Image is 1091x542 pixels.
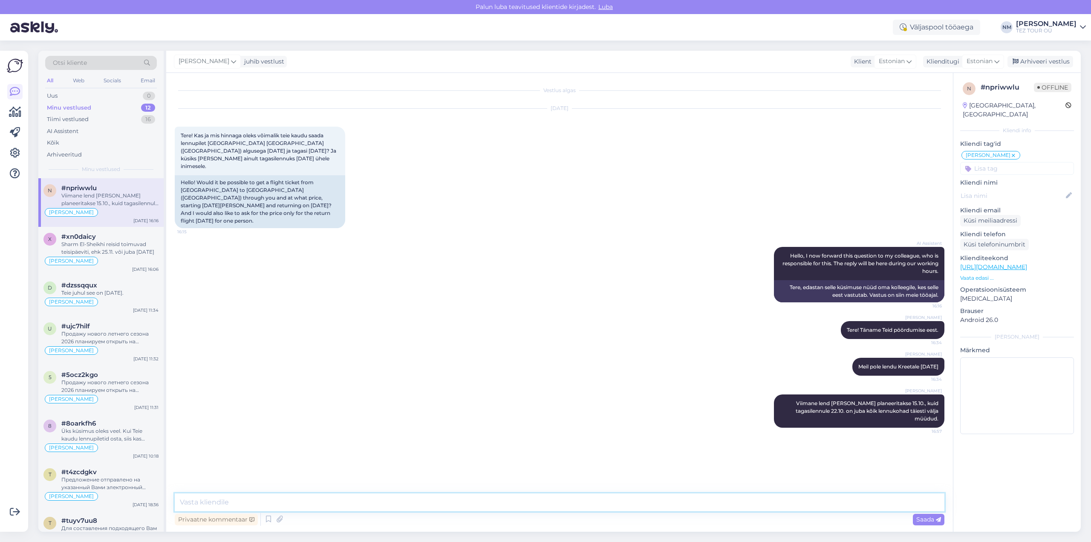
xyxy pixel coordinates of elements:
[7,58,23,74] img: Askly Logo
[48,325,52,332] span: u
[48,187,52,194] span: n
[61,371,98,379] span: #5ocz2kgo
[47,115,89,124] div: Tiimi vestlused
[960,239,1029,250] div: Küsi telefoninumbrit
[139,75,157,86] div: Email
[175,104,944,112] div: [DATE]
[45,75,55,86] div: All
[960,206,1074,215] p: Kliendi email
[133,307,159,313] div: [DATE] 11:34
[61,289,159,297] div: Teie juhul see on [DATE].
[61,322,90,330] span: #ujc7hilf
[960,294,1074,303] p: [MEDICAL_DATA]
[905,351,942,357] span: [PERSON_NAME]
[47,151,82,159] div: Arhiveeritud
[960,346,1074,355] p: Märkmed
[851,57,872,66] div: Klient
[596,3,615,11] span: Luba
[49,520,52,526] span: t
[905,314,942,321] span: [PERSON_NAME]
[782,252,940,274] span: Hello, I now forward this question to my colleague, who is responsible for this. The reply will b...
[858,363,938,370] span: Meil pole lendu Kreetale [DATE]
[71,75,86,86] div: Web
[47,104,91,112] div: Minu vestlused
[960,263,1027,271] a: [URL][DOMAIN_NAME]
[960,254,1074,263] p: Klienditeekond
[133,217,159,224] div: [DATE] 16:16
[923,57,959,66] div: Klienditugi
[49,471,52,478] span: t
[879,57,905,66] span: Estonian
[49,397,94,402] span: [PERSON_NAME]
[910,339,942,346] span: 16:34
[916,516,941,523] span: Saada
[61,420,96,427] span: #8oarkfh6
[910,428,942,435] span: 16:57
[966,153,1010,158] span: [PERSON_NAME]
[1016,20,1086,34] a: [PERSON_NAME]TEZ TOUR OÜ
[47,139,59,147] div: Kõik
[49,494,94,499] span: [PERSON_NAME]
[61,468,97,476] span: #t4zcdgkv
[960,162,1074,175] input: Lisa tag
[132,266,159,272] div: [DATE] 16:06
[49,258,94,264] span: [PERSON_NAME]
[49,299,94,304] span: [PERSON_NAME]
[61,184,97,192] span: #npriwwlu
[48,284,52,291] span: d
[48,236,52,242] span: x
[796,400,940,422] span: Viimane lend [PERSON_NAME] planeeritakse 15.10., kuid tagasilennule 22.10. on juba kõik lennukoha...
[1034,83,1071,92] span: Offline
[133,453,159,459] div: [DATE] 10:18
[49,210,94,215] span: [PERSON_NAME]
[133,501,159,508] div: [DATE] 18:36
[1007,56,1073,67] div: Arhiveeri vestlus
[961,191,1064,200] input: Lisa nimi
[61,476,159,491] div: Предложение отправлено на указанный Вами электронный адрес.
[774,280,944,302] div: Tere, edastan selle küsimuse nüüd oma kolleegile, kes selle eest vastutab. Vastus on siin meie tö...
[143,92,155,100] div: 0
[960,215,1021,226] div: Küsi meiliaadressi
[893,20,980,35] div: Väljaspool tööaega
[910,376,942,383] span: 16:34
[181,132,338,169] span: Tere! Kas ja mis hinnaga oleks võimalik teie kaudu saada lennupilet [GEOGRAPHIC_DATA] [GEOGRAPHIC...
[61,379,159,394] div: Продажу нового летнего сезона 2026 планируем открыть на следующей неделе.
[960,178,1074,187] p: Kliendi nimi
[141,104,155,112] div: 12
[1016,27,1077,34] div: TEZ TOUR OÜ
[905,388,942,394] span: [PERSON_NAME]
[61,233,96,241] span: #xn0daicy
[48,423,52,429] span: 8
[49,374,52,380] span: 5
[141,115,155,124] div: 16
[960,316,1074,325] p: Android 26.0
[960,139,1074,148] p: Kliendi tag'id
[53,58,87,67] span: Otsi kliente
[1016,20,1077,27] div: [PERSON_NAME]
[49,348,94,353] span: [PERSON_NAME]
[967,57,993,66] span: Estonian
[175,514,258,525] div: Privaatne kommentaar
[241,57,284,66] div: juhib vestlust
[61,192,159,207] div: Viimane lend [PERSON_NAME] planeeritakse 15.10., kuid tagasilennule 22.10. on juba kõik lennukoha...
[82,165,120,173] span: Minu vestlused
[910,303,942,309] span: 16:16
[61,525,159,540] div: Для составления подходящего Вам предложения мне необходимо знать: - куда, в какие даты и на сколь...
[175,87,944,94] div: Vestlus algas
[960,285,1074,294] p: Operatsioonisüsteem
[175,175,345,228] div: Hello! Would it be possible to get a flight ticket from [GEOGRAPHIC_DATA] to [GEOGRAPHIC_DATA] ([...
[960,230,1074,239] p: Kliendi telefon
[960,274,1074,282] p: Vaata edasi ...
[960,333,1074,341] div: [PERSON_NAME]
[133,356,159,362] div: [DATE] 11:32
[1001,21,1013,33] div: NM
[847,327,938,333] span: Tere! Täname Teid pöördumise eest.
[61,281,97,289] span: #dzssqqux
[61,427,159,443] div: Üks küsimus oleks veel. Kui Teie kaudu lennupiletid osta, siis kas lennukis pannakse pere kokku? ...
[960,307,1074,316] p: Brauser
[179,57,229,66] span: [PERSON_NAME]
[960,127,1074,134] div: Kliendi info
[963,101,1065,119] div: [GEOGRAPHIC_DATA], [GEOGRAPHIC_DATA]
[102,75,123,86] div: Socials
[177,229,209,235] span: 16:15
